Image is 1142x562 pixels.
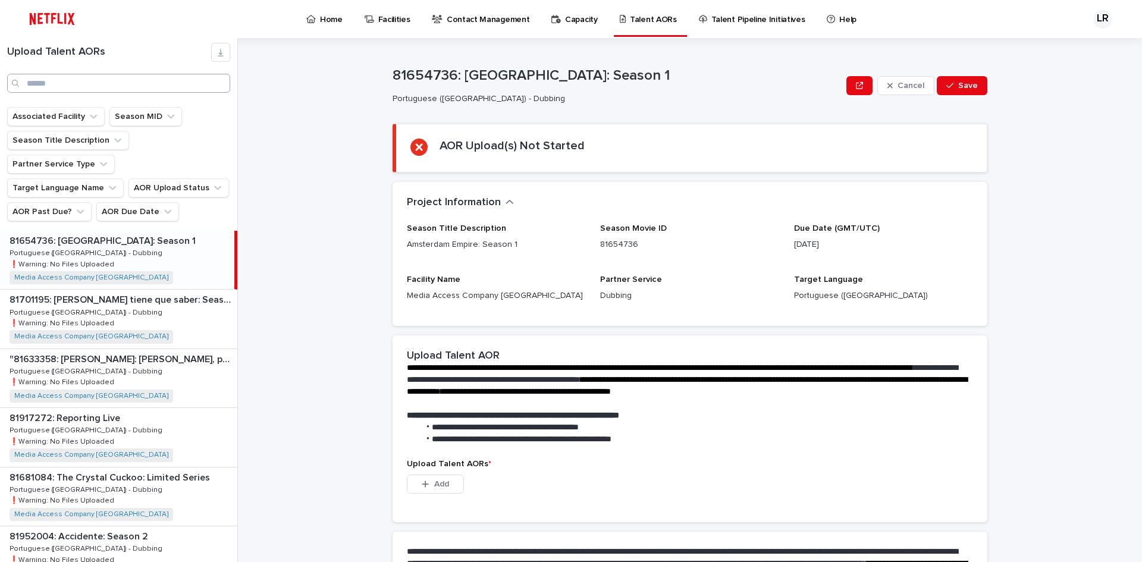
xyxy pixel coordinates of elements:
button: Save [937,76,987,95]
p: 81654736: [GEOGRAPHIC_DATA]: Season 1 [393,67,842,84]
a: Media Access Company [GEOGRAPHIC_DATA] [14,510,168,519]
p: 81917272: Reporting Live [10,410,123,424]
p: 81654736 [600,238,779,251]
button: Add [407,475,464,494]
p: Portuguese ([GEOGRAPHIC_DATA]) - Dubbing [10,542,165,553]
p: Portuguese ([GEOGRAPHIC_DATA]) - Dubbing [10,424,165,435]
p: Amsterdam Empire: Season 1 [407,238,586,251]
span: Cancel [898,81,924,90]
p: ❗️Warning: No Files Uploaded [10,435,117,446]
span: Upload Talent AORs [407,460,491,468]
div: LR [1093,10,1112,29]
p: Portuguese ([GEOGRAPHIC_DATA]) - Dubbing [10,247,165,258]
p: "81633358: Juan Gabriel: Debo, puedo y quiero: Limited Series" [10,351,235,365]
a: Media Access Company [GEOGRAPHIC_DATA] [14,392,168,400]
p: ❗️Warning: No Files Uploaded [10,376,117,387]
p: 81701195: [PERSON_NAME] tiene que saber: Season 1 [10,292,235,306]
p: 81952004: Accidente: Season 2 [10,529,150,542]
h2: Upload Talent AOR [407,350,500,363]
p: Portuguese ([GEOGRAPHIC_DATA]) - Dubbing [10,306,165,317]
h2: Project Information [407,196,501,209]
p: Portuguese ([GEOGRAPHIC_DATA]) - Dubbing [393,94,837,104]
p: 81654736: [GEOGRAPHIC_DATA]: Season 1 [10,233,198,247]
img: ifQbXi3ZQGMSEF7WDB7W [24,7,80,31]
button: Season Title Description [7,131,129,150]
button: Partner Service Type [7,155,115,174]
button: Project Information [407,196,514,209]
span: Target Language [794,275,863,284]
p: [DATE] [794,238,973,251]
button: Cancel [877,76,934,95]
button: AOR Upload Status [128,178,229,197]
a: Media Access Company [GEOGRAPHIC_DATA] [14,274,168,282]
p: Dubbing [600,290,779,302]
span: Save [958,81,978,90]
h1: Upload Talent AORs [7,46,211,59]
button: AOR Due Date [96,202,179,221]
button: AOR Past Due? [7,202,92,221]
p: Portuguese ([GEOGRAPHIC_DATA]) - Dubbing [10,365,165,376]
h2: AOR Upload(s) Not Started [440,139,585,153]
span: Due Date (GMT/UTC) [794,224,880,233]
span: Add [434,480,449,488]
span: Partner Service [600,275,662,284]
p: ❗️Warning: No Files Uploaded [10,494,117,505]
button: Season MID [109,107,182,126]
a: Media Access Company [GEOGRAPHIC_DATA] [14,451,168,459]
p: ❗️Warning: No Files Uploaded [10,317,117,328]
p: Portuguese ([GEOGRAPHIC_DATA]) [794,290,973,302]
p: ❗️Warning: No Files Uploaded [10,258,117,269]
p: Portuguese ([GEOGRAPHIC_DATA]) - Dubbing [10,483,165,494]
p: 81681084: The Crystal Cuckoo: Limited Series [10,470,212,483]
p: Media Access Company [GEOGRAPHIC_DATA] [407,290,586,302]
a: Media Access Company [GEOGRAPHIC_DATA] [14,332,168,341]
span: Season Title Description [407,224,506,233]
button: Target Language Name [7,178,124,197]
span: Season Movie ID [600,224,667,233]
span: Facility Name [407,275,460,284]
input: Search [7,74,230,93]
button: Associated Facility [7,107,105,126]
